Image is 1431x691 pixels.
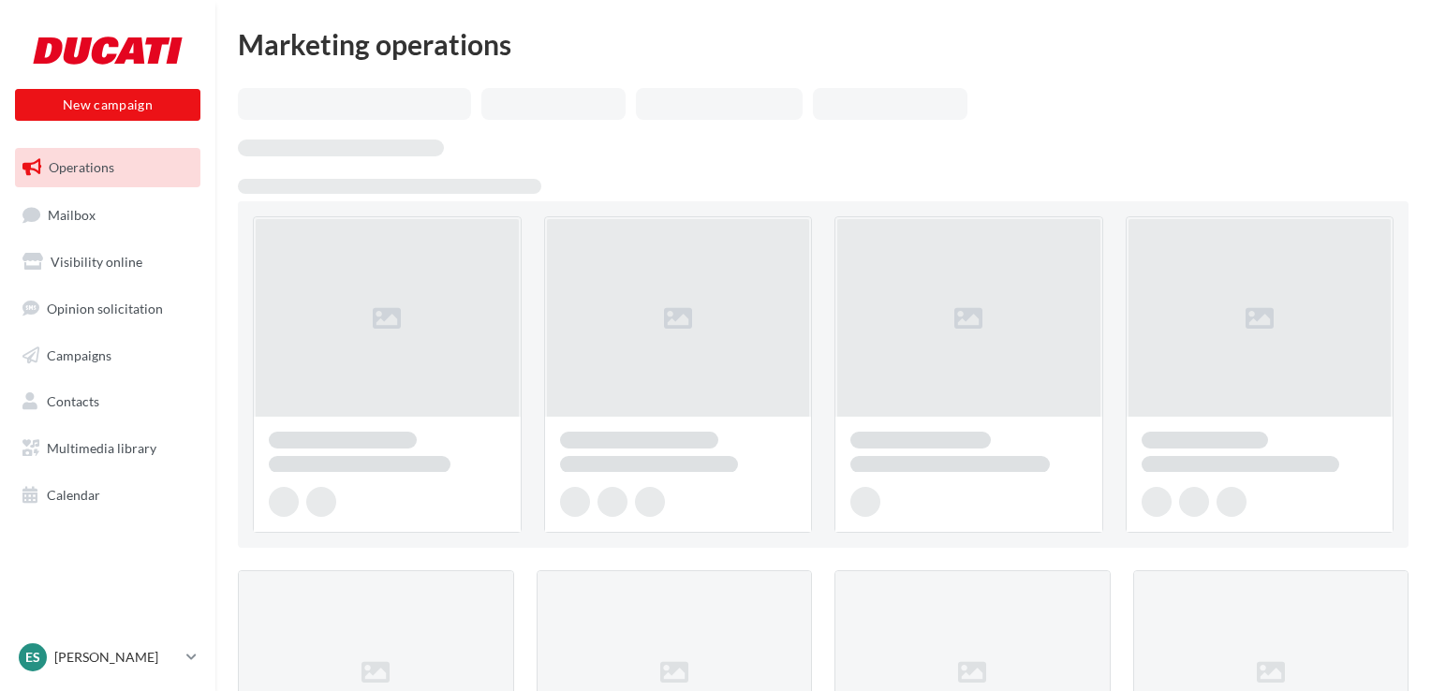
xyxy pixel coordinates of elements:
a: Opinion solicitation [11,289,204,329]
div: Marketing operations [238,30,1409,58]
a: ES [PERSON_NAME] [15,640,200,675]
span: Visibility online [51,254,142,270]
span: Mailbox [48,206,96,222]
span: Campaigns [47,346,111,362]
span: ES [25,648,40,667]
a: Mailbox [11,195,204,235]
span: Operations [49,159,114,175]
a: Multimedia library [11,429,204,468]
span: Calendar [47,487,100,503]
button: New campaign [15,89,200,121]
span: Opinion solicitation [47,301,163,316]
span: Contacts [47,393,99,409]
a: Calendar [11,476,204,515]
a: Operations [11,148,204,187]
a: Visibility online [11,243,204,282]
p: [PERSON_NAME] [54,648,179,667]
a: Contacts [11,382,204,421]
span: Multimedia library [47,440,156,456]
a: Campaigns [11,336,204,375]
